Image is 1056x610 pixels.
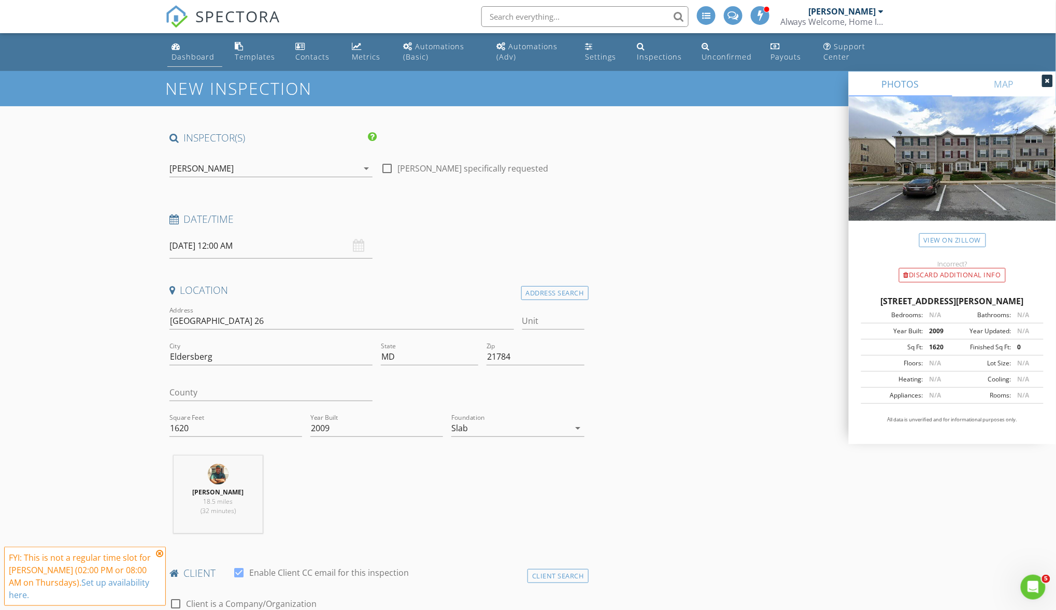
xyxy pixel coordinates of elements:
[766,37,811,67] a: Payouts
[497,41,558,62] div: Automations (Adv)
[397,163,548,174] label: [PERSON_NAME] specifically requested
[633,37,690,67] a: Inspections
[399,37,484,67] a: Automations (Basic)
[352,52,380,62] div: Metrics
[9,551,153,601] div: FYI: This is not a regular time slot for [PERSON_NAME] (02:00 PM or 08:00 AM on Thursdays).
[169,283,584,297] h4: Location
[169,566,584,580] h4: client
[702,52,752,62] div: Unconfirmed
[169,212,584,226] h4: Date/Time
[923,327,952,336] div: 2009
[581,37,625,67] a: Settings
[201,506,236,515] span: (32 minutes)
[193,488,244,496] strong: [PERSON_NAME]
[1017,327,1029,335] span: N/A
[231,37,283,67] a: Templates
[295,52,330,62] div: Contacts
[172,52,215,62] div: Dashboard
[360,162,373,175] i: arrow_drop_down
[770,52,801,62] div: Payouts
[929,359,941,367] span: N/A
[864,359,923,368] div: Floors:
[169,131,377,145] h4: INSPECTOR(S)
[823,41,865,62] div: Support Center
[929,391,941,400] span: N/A
[1042,575,1050,583] span: 5
[521,286,589,300] div: Address Search
[1017,391,1029,400] span: N/A
[186,599,317,609] label: Client is a Company/Organization
[819,37,889,67] a: Support Center
[952,310,1011,320] div: Bathrooms:
[1021,575,1046,600] iframe: Intercom live chat
[165,14,280,36] a: SPECTORA
[451,423,468,433] div: Slab
[195,5,280,27] span: SPECTORA
[809,6,876,17] div: [PERSON_NAME]
[929,375,941,384] span: N/A
[481,6,689,27] input: Search everything...
[861,295,1044,307] div: [STREET_ADDRESS][PERSON_NAME]
[586,52,617,62] div: Settings
[952,343,1011,352] div: Finished Sq Ft:
[165,79,395,97] h1: New Inspection
[780,17,884,27] div: Always Welcome, Home Inspections, LLC
[204,497,233,506] span: 18.5 miles
[952,72,1056,96] a: MAP
[1017,359,1029,367] span: N/A
[864,327,923,336] div: Year Built:
[849,96,1056,246] img: streetview
[864,310,923,320] div: Bedrooms:
[527,569,589,583] div: Client Search
[923,343,952,352] div: 1620
[697,37,758,67] a: Unconfirmed
[849,260,1056,268] div: Incorrect?
[952,359,1011,368] div: Lot Size:
[348,37,391,67] a: Metrics
[637,52,682,62] div: Inspections
[249,568,409,578] label: Enable Client CC email for this inspection
[291,37,339,67] a: Contacts
[864,391,923,400] div: Appliances:
[235,52,275,62] div: Templates
[493,37,573,67] a: Automations (Advanced)
[864,343,923,352] div: Sq Ft:
[952,327,1011,336] div: Year Updated:
[167,37,222,67] a: Dashboard
[1017,375,1029,384] span: N/A
[208,464,229,485] img: 19447_1.jpeg
[952,391,1011,400] div: Rooms:
[861,416,1044,423] p: All data is unverified and for informational purposes only.
[952,375,1011,384] div: Cooling:
[572,422,584,434] i: arrow_drop_down
[849,72,952,96] a: PHOTOS
[1011,343,1040,352] div: 0
[1017,310,1029,319] span: N/A
[169,233,373,259] input: Select date
[864,375,923,384] div: Heating:
[403,41,464,62] div: Automations (Basic)
[169,164,234,173] div: [PERSON_NAME]
[929,310,941,319] span: N/A
[899,268,1006,282] div: Discard Additional info
[165,5,188,28] img: The Best Home Inspection Software - Spectora
[919,233,986,247] a: View on Zillow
